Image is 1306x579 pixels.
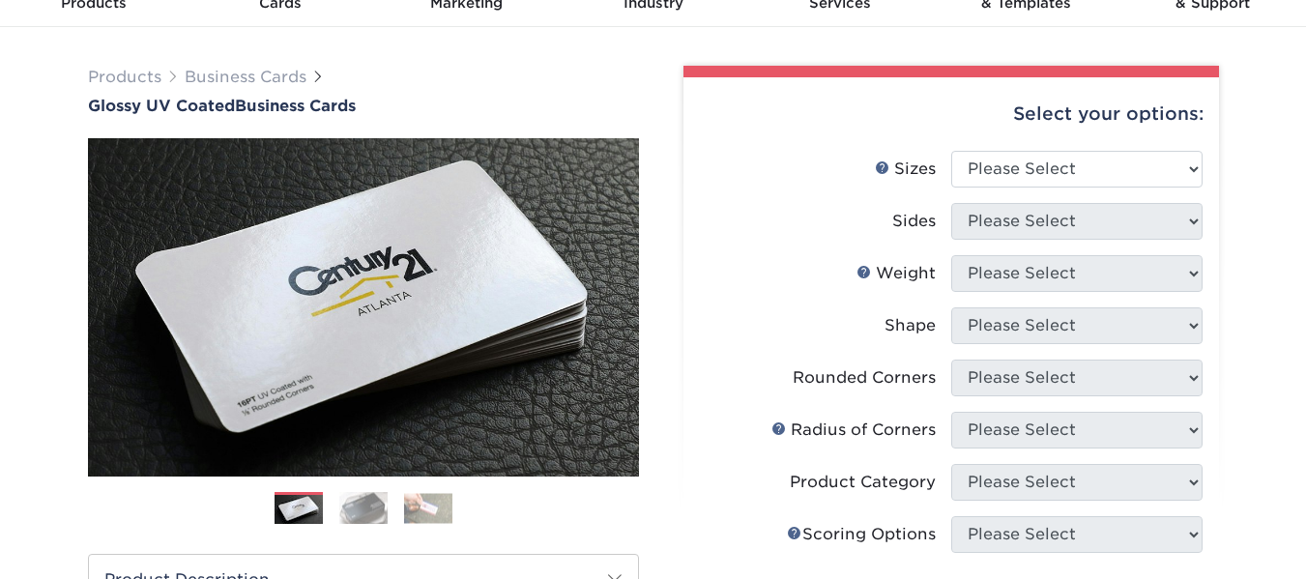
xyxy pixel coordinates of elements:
div: Radius of Corners [771,419,936,442]
div: Product Category [790,471,936,494]
a: Glossy UV CoatedBusiness Cards [88,97,639,115]
img: Business Cards 03 [404,493,452,523]
div: Sides [892,210,936,233]
div: Scoring Options [787,523,936,546]
div: Rounded Corners [793,366,936,390]
div: Weight [856,262,936,285]
img: Business Cards 02 [339,491,388,525]
a: Business Cards [185,68,306,86]
div: Select your options: [699,77,1204,151]
a: Products [88,68,161,86]
div: Sizes [875,158,936,181]
span: Glossy UV Coated [88,97,235,115]
h1: Business Cards [88,97,639,115]
div: Shape [885,314,936,337]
